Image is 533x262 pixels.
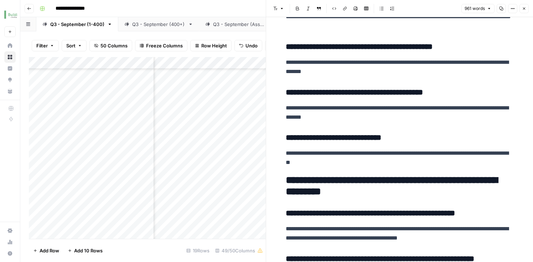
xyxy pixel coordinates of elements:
[4,51,16,63] a: Browse
[4,225,16,236] a: Settings
[212,245,266,256] div: 49/50 Columns
[29,245,63,256] button: Add Row
[4,63,16,74] a: Insights
[4,8,17,21] img: Buildium Logo
[4,40,16,51] a: Home
[4,86,16,97] a: Your Data
[213,21,266,28] div: Q3 - September (Assn.)
[100,42,128,49] span: 50 Columns
[132,21,185,28] div: Q3 - September (400+)
[183,245,212,256] div: 19 Rows
[50,21,104,28] div: Q3 - September (1-400)
[199,17,280,31] a: Q3 - September (Assn.)
[4,248,16,259] button: Help + Support
[146,42,183,49] span: Freeze Columns
[36,42,48,49] span: Filter
[234,40,262,51] button: Undo
[36,17,118,31] a: Q3 - September (1-400)
[40,247,59,254] span: Add Row
[190,40,232,51] button: Row Height
[4,236,16,248] a: Usage
[465,5,485,12] span: 961 words
[66,42,76,49] span: Sort
[135,40,187,51] button: Freeze Columns
[4,6,16,24] button: Workspace: Buildium
[245,42,258,49] span: Undo
[32,40,59,51] button: Filter
[201,42,227,49] span: Row Height
[4,74,16,86] a: Opportunities
[461,4,495,13] button: 961 words
[89,40,132,51] button: 50 Columns
[62,40,87,51] button: Sort
[74,247,103,254] span: Add 10 Rows
[118,17,199,31] a: Q3 - September (400+)
[63,245,107,256] button: Add 10 Rows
